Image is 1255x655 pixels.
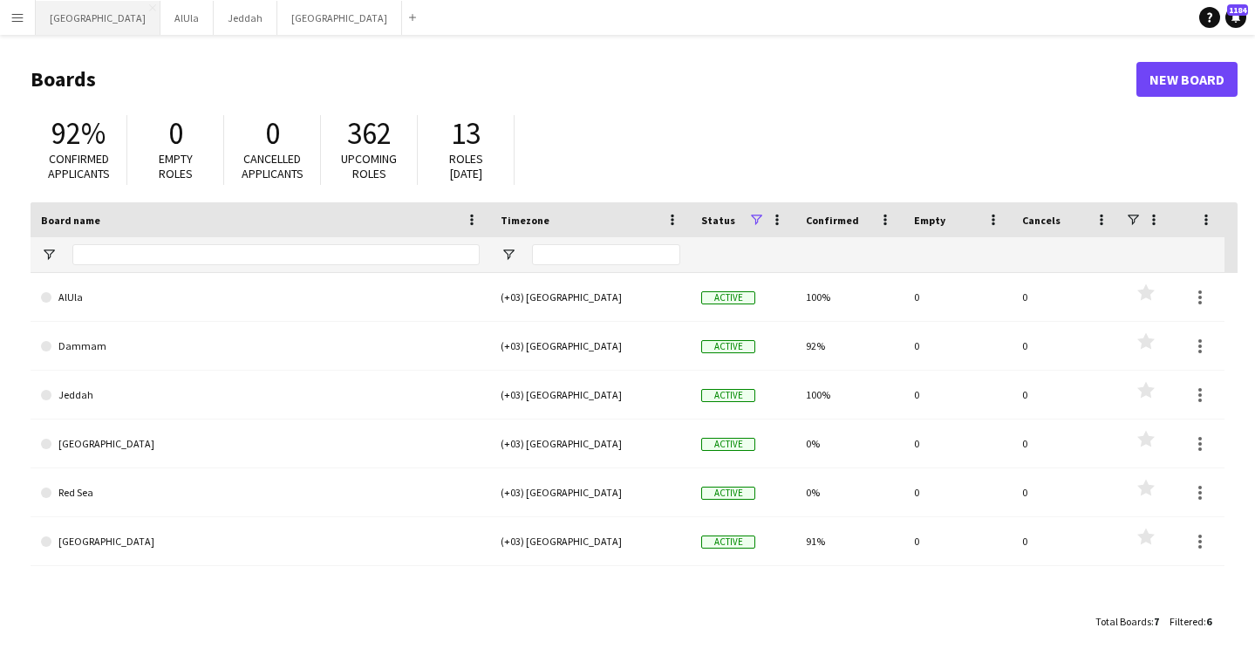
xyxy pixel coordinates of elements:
[41,247,57,263] button: Open Filter Menu
[490,273,691,321] div: (+03) [GEOGRAPHIC_DATA]
[795,420,904,467] div: 0%
[277,1,402,35] button: [GEOGRAPHIC_DATA]
[914,214,945,227] span: Empty
[31,66,1136,92] h1: Boards
[41,517,480,566] a: [GEOGRAPHIC_DATA]
[501,214,549,227] span: Timezone
[795,371,904,419] div: 100%
[1012,322,1120,370] div: 0
[1154,615,1159,628] span: 7
[1012,468,1120,516] div: 0
[41,468,480,517] a: Red Sea
[41,273,480,322] a: AlUla
[341,151,397,181] span: Upcoming roles
[490,468,691,516] div: (+03) [GEOGRAPHIC_DATA]
[41,420,480,468] a: [GEOGRAPHIC_DATA]
[1012,273,1120,321] div: 0
[347,114,392,153] span: 362
[904,517,1012,565] div: 0
[41,371,480,420] a: Jeddah
[51,114,106,153] span: 92%
[1095,615,1151,628] span: Total Boards
[904,371,1012,419] div: 0
[1170,604,1211,638] div: :
[1012,517,1120,565] div: 0
[904,322,1012,370] div: 0
[242,151,304,181] span: Cancelled applicants
[701,487,755,500] span: Active
[41,214,100,227] span: Board name
[1012,371,1120,419] div: 0
[1225,7,1246,28] a: 1184
[168,114,183,153] span: 0
[795,517,904,565] div: 91%
[904,468,1012,516] div: 0
[701,438,755,451] span: Active
[1206,615,1211,628] span: 6
[501,247,516,263] button: Open Filter Menu
[160,1,214,35] button: AlUla
[1095,604,1159,638] div: :
[41,322,480,371] a: Dammam
[159,151,193,181] span: Empty roles
[904,420,1012,467] div: 0
[1022,214,1061,227] span: Cancels
[795,273,904,321] div: 100%
[1012,420,1120,467] div: 0
[806,214,859,227] span: Confirmed
[701,340,755,353] span: Active
[451,114,481,153] span: 13
[701,389,755,402] span: Active
[490,517,691,565] div: (+03) [GEOGRAPHIC_DATA]
[795,468,904,516] div: 0%
[701,291,755,304] span: Active
[490,371,691,419] div: (+03) [GEOGRAPHIC_DATA]
[490,420,691,467] div: (+03) [GEOGRAPHIC_DATA]
[36,1,160,35] button: [GEOGRAPHIC_DATA]
[449,151,483,181] span: Roles [DATE]
[490,322,691,370] div: (+03) [GEOGRAPHIC_DATA]
[265,114,280,153] span: 0
[1227,4,1248,16] span: 1184
[48,151,110,181] span: Confirmed applicants
[701,214,735,227] span: Status
[795,322,904,370] div: 92%
[214,1,277,35] button: Jeddah
[72,244,480,265] input: Board name Filter Input
[1136,62,1238,97] a: New Board
[532,244,680,265] input: Timezone Filter Input
[1170,615,1204,628] span: Filtered
[701,536,755,549] span: Active
[904,273,1012,321] div: 0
